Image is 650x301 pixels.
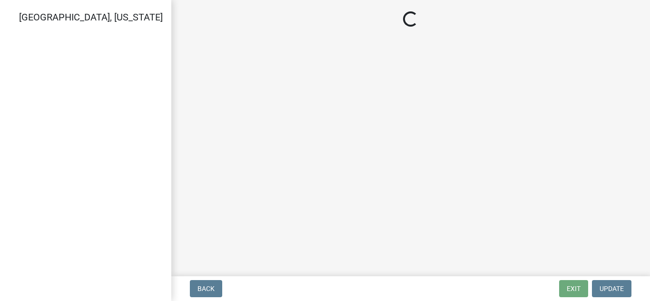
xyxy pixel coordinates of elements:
[600,285,624,292] span: Update
[19,11,163,23] span: [GEOGRAPHIC_DATA], [US_STATE]
[559,280,588,297] button: Exit
[190,280,222,297] button: Back
[197,285,215,292] span: Back
[592,280,631,297] button: Update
